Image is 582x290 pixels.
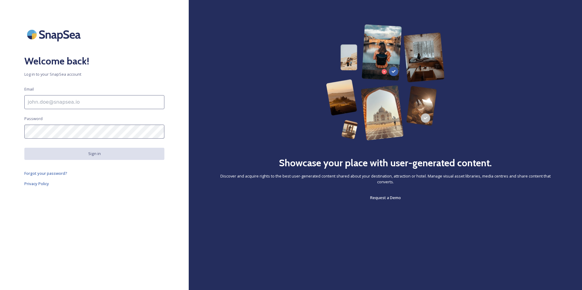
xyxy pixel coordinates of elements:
[24,148,164,160] button: Sign in
[24,54,164,68] h2: Welcome back!
[24,171,67,176] span: Forgot your password?
[279,156,492,170] h2: Showcase your place with user-generated content.
[24,180,164,187] a: Privacy Policy
[24,95,164,109] input: john.doe@snapsea.io
[213,173,558,185] span: Discover and acquire rights to the best user-generated content shared about your destination, att...
[370,195,401,200] span: Request a Demo
[24,71,164,77] span: Log in to your SnapSea account
[24,170,164,177] a: Forgot your password?
[24,86,34,92] span: Email
[326,24,444,140] img: 63b42ca75bacad526042e722_Group%20154-p-800.png
[24,24,85,45] img: SnapSea Logo
[370,194,401,201] a: Request a Demo
[24,116,43,122] span: Password
[24,181,49,186] span: Privacy Policy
